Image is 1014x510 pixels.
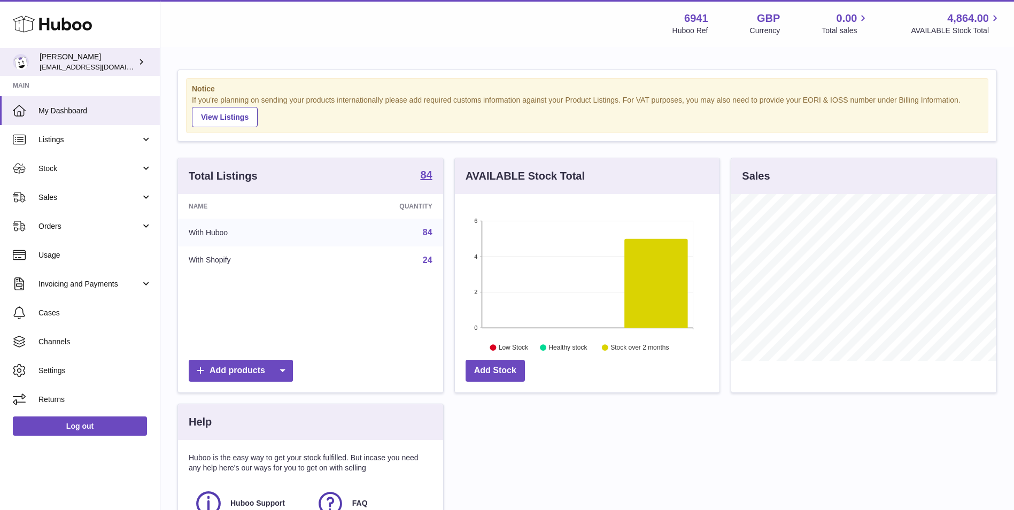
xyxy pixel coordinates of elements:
div: Currency [750,26,780,36]
p: Huboo is the easy way to get your stock fulfilled. But incase you need any help here's our ways f... [189,453,432,473]
text: 6 [474,218,477,224]
a: 84 [420,169,432,182]
span: 0.00 [837,11,857,26]
text: Healthy stock [548,344,587,351]
img: internalAdmin-6941@internal.huboo.com [13,54,29,70]
text: 4 [474,253,477,260]
span: Usage [38,250,152,260]
span: Total sales [822,26,869,36]
strong: Notice [192,84,982,94]
a: 4,864.00 AVAILABLE Stock Total [911,11,1001,36]
a: 0.00 Total sales [822,11,869,36]
span: Listings [38,135,141,145]
span: FAQ [352,498,368,508]
div: If you're planning on sending your products internationally please add required customs informati... [192,95,982,127]
span: Orders [38,221,141,231]
div: Huboo Ref [672,26,708,36]
h3: Total Listings [189,169,258,183]
a: Log out [13,416,147,436]
span: Channels [38,337,152,347]
text: 0 [474,324,477,331]
span: AVAILABLE Stock Total [911,26,1001,36]
text: 2 [474,289,477,295]
text: Low Stock [499,344,529,351]
th: Name [178,194,321,219]
span: Sales [38,192,141,203]
span: Settings [38,366,152,376]
span: 4,864.00 [947,11,989,26]
a: Add Stock [466,360,525,382]
a: View Listings [192,107,258,127]
span: Huboo Support [230,498,285,508]
h3: Sales [742,169,770,183]
span: Invoicing and Payments [38,279,141,289]
a: 84 [423,228,432,237]
span: Stock [38,164,141,174]
strong: 84 [420,169,432,180]
strong: GBP [757,11,780,26]
span: Returns [38,395,152,405]
span: My Dashboard [38,106,152,116]
td: With Huboo [178,219,321,246]
a: Add products [189,360,293,382]
text: Stock over 2 months [610,344,669,351]
h3: AVAILABLE Stock Total [466,169,585,183]
td: With Shopify [178,246,321,274]
div: [PERSON_NAME] [40,52,136,72]
th: Quantity [321,194,443,219]
h3: Help [189,415,212,429]
span: [EMAIL_ADDRESS][DOMAIN_NAME] [40,63,157,71]
strong: 6941 [684,11,708,26]
a: 24 [423,256,432,265]
span: Cases [38,308,152,318]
